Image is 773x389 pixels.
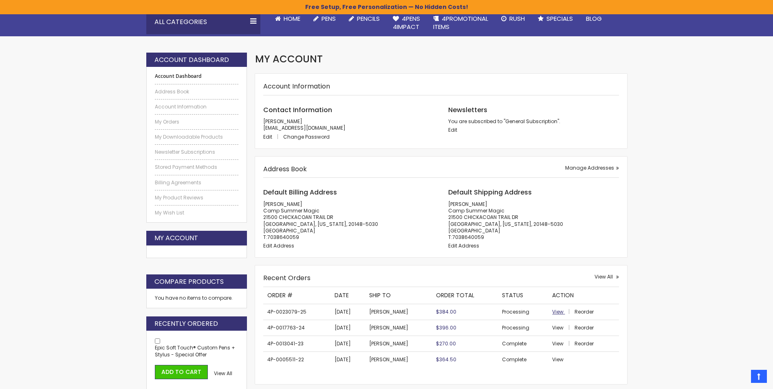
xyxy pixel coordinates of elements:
[154,277,224,286] strong: Compare Products
[498,320,548,336] td: Processing
[595,273,613,280] span: View All
[263,320,330,336] td: 4P-0017763-24
[357,14,380,23] span: Pencils
[427,10,495,36] a: 4PROMOTIONALITEMS
[448,201,619,241] address: [PERSON_NAME] Camp Summer Magic 21500 CHICKACOAN TRAIL DR [GEOGRAPHIC_DATA], [US_STATE], 20148-50...
[155,344,235,358] a: Epic Soft Touch® Custom Pens + Stylus - Special Offer
[498,336,548,352] td: Complete
[155,88,239,95] a: Address Book
[552,324,564,331] span: View
[386,10,427,36] a: 4Pens4impact
[330,336,365,352] td: [DATE]
[552,324,573,331] a: View
[365,304,432,320] td: [PERSON_NAME]
[548,287,619,304] th: Action
[448,105,487,115] span: Newsletters
[433,14,488,31] span: 4PROMOTIONAL ITEMS
[565,164,614,171] span: Manage Addresses
[155,134,239,140] a: My Downloadable Products
[263,188,337,197] span: Default Billing Address
[263,82,330,91] strong: Account Information
[263,133,272,140] span: Edit
[365,352,432,368] td: [PERSON_NAME]
[448,242,479,249] a: Edit Address
[448,118,619,125] p: You are subscribed to "General Subscription".
[575,340,594,347] a: Reorder
[263,304,330,320] td: 4P-0023079-25
[155,119,239,125] a: My Orders
[448,126,457,133] a: Edit
[155,104,239,110] a: Account Information
[214,370,232,377] a: View All
[575,308,594,315] a: Reorder
[155,73,239,80] strong: Account Dashboard
[330,352,365,368] td: [DATE]
[155,210,239,216] a: My Wish List
[330,287,365,304] th: Date
[155,164,239,170] a: Stored Payment Methods
[552,356,564,363] a: View
[154,234,198,243] strong: My Account
[146,289,247,308] div: You have no items to compare.
[531,10,579,28] a: Specials
[706,367,773,389] iframe: Google Customer Reviews
[263,133,282,140] a: Edit
[263,105,332,115] span: Contact Information
[255,52,323,66] span: My Account
[365,287,432,304] th: Ship To
[155,365,208,379] button: Add to Cart
[263,287,330,304] th: Order #
[498,352,548,368] td: Complete
[436,356,456,363] span: $364.50
[509,14,525,23] span: Rush
[498,304,548,320] td: Processing
[552,340,564,347] span: View
[552,308,564,315] span: View
[436,324,456,331] span: $396.00
[432,287,498,304] th: Order Total
[595,274,619,280] a: View All
[498,287,548,304] th: Status
[263,201,434,241] address: [PERSON_NAME] Camp Summer Magic 21500 CHICKACOAN TRAIL DR [GEOGRAPHIC_DATA], [US_STATE], 20148-50...
[263,273,311,283] strong: Recent Orders
[586,14,602,23] span: Blog
[155,179,239,186] a: Billing Agreements
[161,368,201,376] span: Add to Cart
[436,308,456,315] span: $384.00
[579,10,608,28] a: Blog
[342,10,386,28] a: Pencils
[269,10,307,28] a: Home
[436,340,456,347] span: $270.00
[448,188,532,197] span: Default Shipping Address
[263,118,434,131] p: [PERSON_NAME] [EMAIL_ADDRESS][DOMAIN_NAME]
[322,14,336,23] span: Pens
[552,308,573,315] a: View
[263,336,330,352] td: 4P-0013041-23
[155,149,239,155] a: Newsletter Subscriptions
[365,336,432,352] td: [PERSON_NAME]
[155,194,239,201] a: My Product Reviews
[267,234,299,241] a: 7038640059
[154,319,218,328] strong: Recently Ordered
[283,133,330,140] a: Change Password
[154,55,229,64] strong: Account Dashboard
[575,324,594,331] a: Reorder
[307,10,342,28] a: Pens
[565,165,619,171] a: Manage Addresses
[552,340,573,347] a: View
[263,352,330,368] td: 4P-0005511-22
[452,234,484,241] a: 7038640059
[393,14,420,31] span: 4Pens 4impact
[263,242,294,249] a: Edit Address
[546,14,573,23] span: Specials
[146,10,260,34] div: All Categories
